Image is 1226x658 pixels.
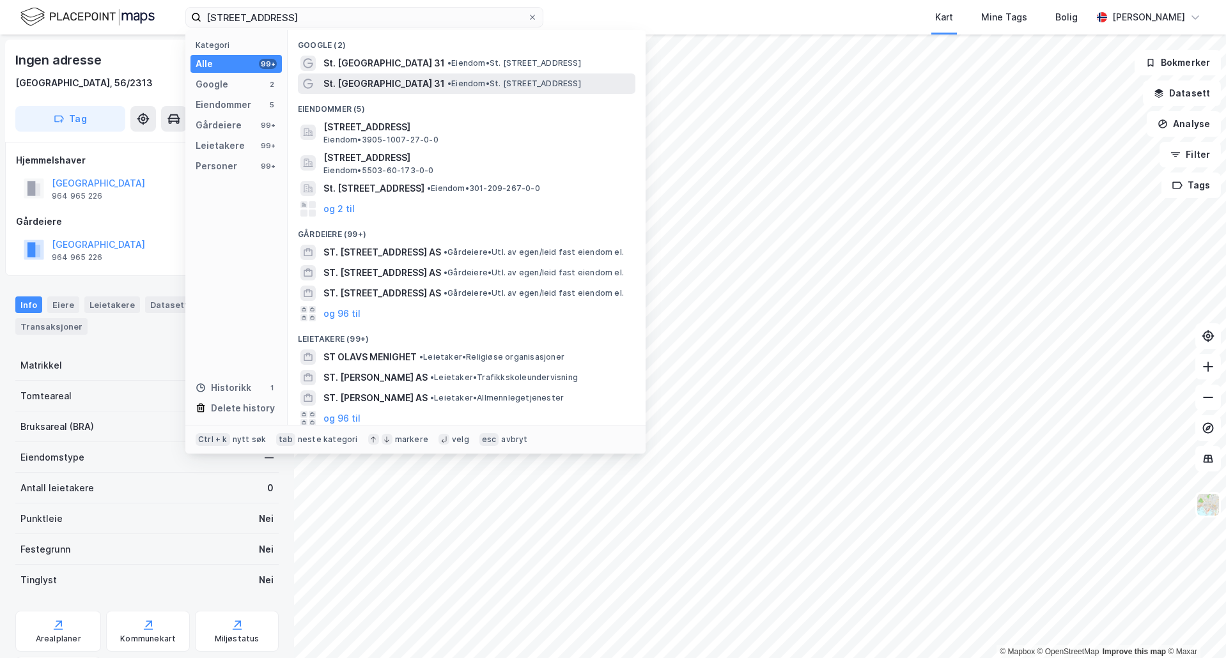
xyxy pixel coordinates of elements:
div: velg [452,434,469,445]
div: Kommunekart [120,634,176,644]
div: Google [196,77,228,92]
div: Ingen adresse [15,50,104,70]
div: Alle [196,56,213,72]
span: ST OLAVS MENIGHET [323,349,417,365]
div: Eiendommer [196,97,251,112]
div: Antall leietakere [20,480,94,496]
div: neste kategori [298,434,358,445]
div: Eiendomstype [20,450,84,465]
div: Bolig [1055,10,1078,25]
span: ST. [STREET_ADDRESS] AS [323,286,441,301]
div: 1 [267,383,277,393]
div: Datasett [145,296,193,313]
div: esc [479,433,499,446]
div: Kart [935,10,953,25]
button: Tags [1161,172,1221,198]
div: 0 [267,480,274,496]
button: og 2 til [323,201,355,217]
div: Nei [259,542,274,557]
div: Bruksareal (BRA) [20,419,94,434]
button: og 96 til [323,411,361,426]
div: Transaksjoner [15,318,88,335]
span: [STREET_ADDRESS] [323,150,630,165]
div: Delete history [211,401,275,416]
span: Eiendom • St. [STREET_ADDRESS] [447,58,581,68]
span: ST. [STREET_ADDRESS] AS [323,245,441,260]
div: Punktleie [20,511,63,526]
span: Leietaker • Allmennlegetjenester [430,393,564,403]
div: Gårdeiere (99+) [288,219,646,242]
div: 99+ [259,161,277,171]
span: Eiendom • 5503-60-173-0-0 [323,165,434,176]
div: Kategori [196,40,282,50]
button: Analyse [1147,111,1221,137]
span: St. [GEOGRAPHIC_DATA] 31 [323,76,445,91]
span: ST. [PERSON_NAME] AS [323,390,428,406]
div: — [265,450,274,465]
img: Z [1196,493,1220,517]
button: og 96 til [323,306,361,321]
div: 964 965 226 [52,252,102,263]
div: Leietakere (99+) [288,324,646,347]
span: Gårdeiere • Utl. av egen/leid fast eiendom el. [444,288,624,298]
a: Mapbox [1000,647,1035,656]
span: ST. [STREET_ADDRESS] AS [323,265,441,280]
div: 99+ [259,120,277,130]
div: Gårdeiere [16,214,278,229]
input: Søk på adresse, matrikkel, gårdeiere, leietakere eller personer [201,8,527,27]
div: Google (2) [288,30,646,53]
span: ST. [PERSON_NAME] AS [323,370,428,385]
div: 2 [267,79,277,89]
a: Improve this map [1103,647,1166,656]
div: Festegrunn [20,542,70,557]
div: avbryt [501,434,527,445]
div: Tomteareal [20,388,72,404]
span: • [447,79,451,88]
div: Arealplaner [36,634,81,644]
span: • [447,58,451,68]
button: Tag [15,106,125,132]
span: • [430,372,434,382]
iframe: Chat Widget [1162,597,1226,658]
div: Historikk [196,380,251,395]
span: St. [GEOGRAPHIC_DATA] 31 [323,56,445,71]
div: Ctrl + k [196,433,230,446]
span: Gårdeiere • Utl. av egen/leid fast eiendom el. [444,268,624,278]
div: Matrikkel [20,358,62,373]
div: 99+ [259,59,277,69]
span: • [419,352,423,362]
div: Nei [259,511,274,526]
div: nytt søk [233,434,267,445]
span: • [444,268,447,277]
div: Tinglyst [20,572,57,588]
div: Nei [259,572,274,588]
span: Gårdeiere • Utl. av egen/leid fast eiendom el. [444,247,624,257]
div: 99+ [259,141,277,151]
div: Personer [196,158,237,174]
span: • [444,247,447,257]
div: 964 965 226 [52,191,102,201]
div: markere [395,434,428,445]
div: Eiere [47,296,79,313]
div: Info [15,296,42,313]
div: Leietakere [84,296,140,313]
span: Eiendom • St. [STREET_ADDRESS] [447,79,581,89]
div: [GEOGRAPHIC_DATA], 56/2313 [15,75,153,91]
a: OpenStreetMap [1037,647,1099,656]
span: St. [STREET_ADDRESS] [323,181,424,196]
span: • [427,183,431,193]
div: tab [276,433,295,446]
div: Hjemmelshaver [16,153,278,168]
span: Leietaker • Trafikkskoleundervisning [430,372,578,383]
div: Miljøstatus [215,634,260,644]
span: • [444,288,447,298]
span: Eiendom • 301-209-267-0-0 [427,183,540,194]
span: • [430,393,434,402]
div: Mine Tags [981,10,1027,25]
div: 5 [267,100,277,110]
button: Bokmerker [1135,50,1221,75]
div: Eiendommer (5) [288,94,646,117]
span: Leietaker • Religiøse organisasjoner [419,352,564,362]
div: Gårdeiere [196,118,242,133]
button: Datasett [1143,80,1221,106]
